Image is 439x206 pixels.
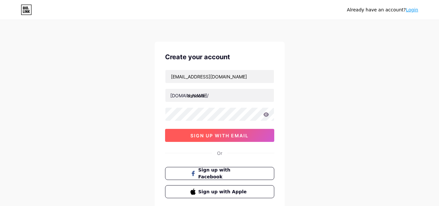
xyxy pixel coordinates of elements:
span: sign up with email [190,133,249,138]
div: Create your account [165,52,274,62]
button: Sign up with Facebook [165,167,274,180]
div: Already have an account? [347,7,418,13]
button: sign up with email [165,129,274,142]
div: [DOMAIN_NAME]/ [170,92,209,99]
input: Email [165,70,274,83]
button: Sign up with Apple [165,185,274,198]
span: Sign up with Apple [198,188,249,195]
input: username [165,89,274,102]
div: Or [217,150,222,157]
span: Sign up with Facebook [198,167,249,180]
a: Login [406,7,418,12]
